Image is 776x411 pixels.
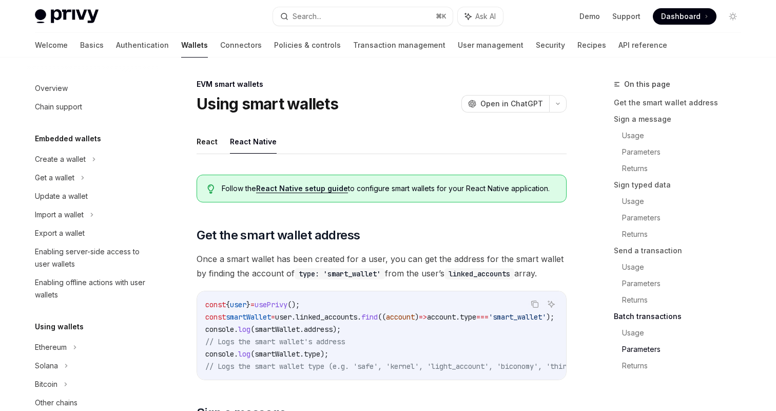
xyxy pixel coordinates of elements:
[273,7,453,26] button: Search...⌘K
[419,312,427,322] span: =>
[361,312,378,322] span: find
[207,184,215,194] svg: Tip
[725,8,741,25] button: Toggle dark mode
[80,33,104,58] a: Basics
[255,300,287,309] span: usePrivy
[35,33,68,58] a: Welcome
[205,312,226,322] span: const
[577,33,606,58] a: Recipes
[622,275,749,292] a: Parameters
[197,129,218,154] button: React
[622,259,749,275] a: Usage
[612,11,641,22] a: Support
[35,341,67,353] div: Ethereum
[461,95,549,113] button: Open in ChatGPT
[255,325,300,334] span: smartWallet
[35,9,99,24] img: light logo
[579,11,600,22] a: Demo
[35,209,84,221] div: Import a wallet
[622,358,749,374] a: Returns
[35,153,86,165] div: Create a wallet
[357,312,361,322] span: .
[35,246,152,270] div: Enabling server-side access to user wallets
[614,95,749,111] a: Get the smart wallet address
[287,300,300,309] span: ();
[320,349,328,359] span: );
[27,79,158,98] a: Overview
[415,312,419,322] span: )
[226,312,271,322] span: smartWallet
[35,378,57,390] div: Bitcoin
[35,101,82,113] div: Chain support
[624,78,670,90] span: On this page
[622,226,749,242] a: Returns
[250,300,255,309] span: =
[222,183,556,194] span: Follow the to configure smart wallets for your React Native application.
[27,224,158,242] a: Export a wallet
[333,325,341,334] span: );
[475,11,496,22] span: Ask AI
[536,33,565,58] a: Security
[205,337,345,346] span: // Logs the smart wallet's address
[300,325,304,334] span: .
[256,184,348,193] a: React Native setup guide
[197,252,567,281] span: Once a smart wallet has been created for a user, you can get the address for the smart wallet by ...
[436,12,447,21] span: ⌘ K
[234,349,238,359] span: .
[614,242,749,259] a: Send a transaction
[226,300,230,309] span: {
[27,187,158,206] a: Update a wallet
[205,362,694,371] span: // Logs the smart wallet type (e.g. 'safe', 'kernel', 'light_account', 'biconomy', 'thirdweb', 'c...
[116,33,169,58] a: Authentication
[622,325,749,341] a: Usage
[230,129,277,154] button: React Native
[205,300,226,309] span: const
[545,297,558,311] button: Ask AI
[35,133,101,145] h5: Embedded wallets
[480,99,543,109] span: Open in ChatGPT
[489,312,546,322] span: 'smart_wallet'
[197,79,567,89] div: EVM smart wallets
[661,11,701,22] span: Dashboard
[197,95,338,113] h1: Using smart wallets
[35,321,84,333] h5: Using wallets
[274,33,341,58] a: Policies & controls
[27,98,158,116] a: Chain support
[458,7,503,26] button: Ask AI
[460,312,476,322] span: type
[27,242,158,273] a: Enabling server-side access to user wallets
[300,349,304,359] span: .
[197,227,360,244] span: Get the smart wallet address
[35,276,152,301] div: Enabling offline actions with user wallets
[378,312,386,322] span: ((
[234,325,238,334] span: .
[238,325,250,334] span: log
[181,33,208,58] a: Wallets
[271,312,275,322] span: =
[275,312,292,322] span: user
[295,268,385,279] code: type: 'smart_wallet'
[292,312,296,322] span: .
[250,325,255,334] span: (
[246,300,250,309] span: }
[622,341,749,358] a: Parameters
[293,10,321,23] div: Search...
[622,292,749,308] a: Returns
[546,312,554,322] span: );
[255,349,300,359] span: smartWallet
[444,268,514,279] code: linked_accounts
[528,297,541,311] button: Copy the contents from the code block
[238,349,250,359] span: log
[622,127,749,144] a: Usage
[618,33,667,58] a: API reference
[35,190,88,202] div: Update a wallet
[458,33,523,58] a: User management
[220,33,262,58] a: Connectors
[296,312,357,322] span: linked_accounts
[622,160,749,177] a: Returns
[35,360,58,372] div: Solana
[205,325,234,334] span: console
[653,8,716,25] a: Dashboard
[35,82,68,95] div: Overview
[35,397,77,409] div: Other chains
